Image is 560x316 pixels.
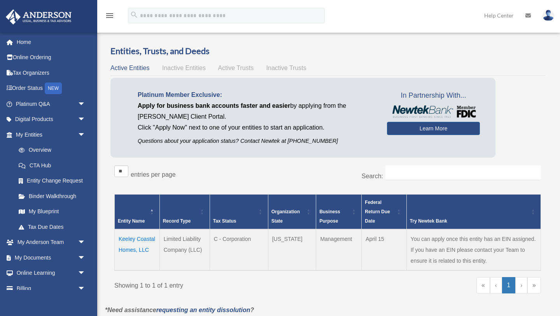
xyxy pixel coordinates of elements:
[410,216,529,226] div: Try Newtek Bank
[11,204,93,219] a: My Blueprint
[3,9,74,25] img: Anderson Advisors Platinum Portal
[266,65,306,71] span: Inactive Trusts
[387,90,480,102] span: In Partnership With...
[138,136,375,146] p: Questions about your application status? Contact Newtek at [PHONE_NUMBER]
[105,11,114,20] i: menu
[5,250,97,265] a: My Documentsarrow_drop_down
[118,218,145,224] span: Entity Name
[5,96,97,112] a: Platinum Q&Aarrow_drop_down
[115,194,160,229] th: Entity Name: Activate to invert sorting
[78,96,93,112] span: arrow_drop_down
[138,102,290,109] span: Apply for business bank accounts faster and easier
[268,194,316,229] th: Organization State: Activate to sort
[268,229,316,270] td: [US_STATE]
[78,265,93,281] span: arrow_drop_down
[213,218,236,224] span: Tax Status
[105,14,114,20] a: menu
[105,307,254,313] em: *Need assistance ?
[162,65,206,71] span: Inactive Entities
[5,235,97,250] a: My Anderson Teamarrow_drop_down
[138,100,375,122] p: by applying from the [PERSON_NAME] Client Portal.
[45,83,62,94] div: NEW
[130,11,138,19] i: search
[11,219,93,235] a: Tax Due Dates
[156,307,250,313] a: requesting an entity dissolution
[5,127,93,142] a: My Entitiesarrow_drop_down
[110,45,545,57] h3: Entities, Trusts, and Deeds
[78,235,93,251] span: arrow_drop_down
[271,209,300,224] span: Organization State
[5,50,97,65] a: Online Ordering
[138,90,375,100] p: Platinum Member Exclusive:
[78,127,93,143] span: arrow_drop_down
[365,200,390,224] span: Federal Return Due Date
[362,194,407,229] th: Federal Return Due Date: Activate to sort
[316,194,362,229] th: Business Purpose: Activate to sort
[210,229,268,270] td: C - Corporation
[11,173,93,189] a: Entity Change Request
[362,173,383,179] label: Search:
[387,122,480,135] a: Learn More
[163,218,191,224] span: Record Type
[5,81,97,97] a: Order StatusNEW
[159,194,210,229] th: Record Type: Activate to sort
[218,65,254,71] span: Active Trusts
[131,171,176,178] label: entries per page
[11,188,93,204] a: Binder Walkthrough
[210,194,268,229] th: Tax Status: Activate to sort
[316,229,362,270] td: Management
[78,112,93,128] span: arrow_drop_down
[542,10,554,21] img: User Pic
[159,229,210,270] td: Limited Liability Company (LLC)
[78,250,93,266] span: arrow_drop_down
[5,265,97,281] a: Online Learningarrow_drop_down
[138,122,375,133] p: Click "Apply Now" next to one of your entities to start an application.
[5,65,97,81] a: Tax Organizers
[5,281,97,296] a: Billingarrow_drop_down
[5,34,97,50] a: Home
[115,229,160,270] td: Keeley Coastal Homes, LLC
[319,209,340,224] span: Business Purpose
[114,277,322,291] div: Showing 1 to 1 of 1 entry
[391,105,476,118] img: NewtekBankLogoSM.png
[476,277,490,293] a: First
[406,194,541,229] th: Try Newtek Bank : Activate to sort
[406,229,541,270] td: You can apply once this entity has an EIN assigned. If you have an EIN please contact your Team t...
[362,229,407,270] td: April 15
[11,158,93,173] a: CTA Hub
[5,112,97,127] a: Digital Productsarrow_drop_down
[11,142,89,158] a: Overview
[78,281,93,297] span: arrow_drop_down
[110,65,149,71] span: Active Entities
